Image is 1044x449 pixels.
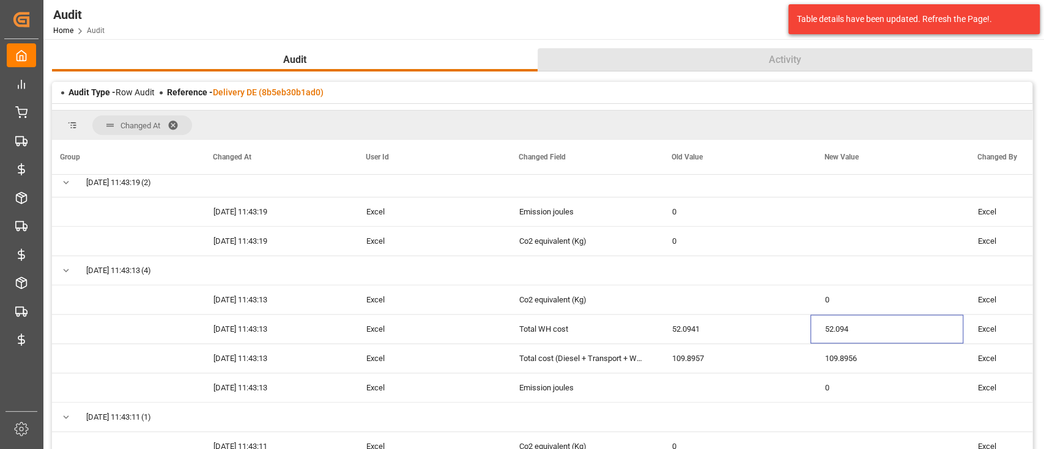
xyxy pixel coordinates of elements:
a: Home [53,26,73,35]
div: Emission joules [505,373,657,402]
div: Excel [352,227,505,255]
div: Co2 equivalent (Kg) [505,285,657,314]
span: [DATE] 11:43:19 [86,169,140,197]
span: [DATE] 11:43:13 [86,257,140,285]
span: Group [60,153,80,161]
span: Changed At [120,121,160,130]
span: Audit [278,53,311,67]
button: Audit [52,48,538,71]
div: 0 [810,373,963,402]
div: Row Audit [68,86,155,99]
span: (2) [141,169,151,197]
span: User Id [366,153,389,161]
div: [DATE] 11:43:13 [199,315,352,343]
span: Audit Type - [68,87,116,97]
div: Excel [352,344,505,373]
div: Co2 equivalent (Kg) [505,227,657,255]
span: Reference - [167,87,324,97]
div: Total WH cost [505,315,657,343]
span: Old Value [672,153,703,161]
div: 109.8957 [657,344,810,373]
span: (1) [141,403,151,431]
span: Changed At [213,153,251,161]
div: 0 [657,227,810,255]
div: 0 [657,197,810,226]
div: Excel [352,315,505,343]
span: New Value [824,153,859,161]
div: 109.8956 [810,344,963,373]
span: (4) [141,257,151,285]
span: [DATE] 11:43:11 [86,403,140,431]
div: [DATE] 11:43:19 [199,197,352,226]
div: Audit [53,5,105,24]
a: Delivery DE (8b5eb30b1ad0) [213,87,324,97]
span: Changed By [977,153,1017,161]
div: Excel [352,197,505,226]
span: Changed Field [519,153,566,161]
div: 52.094 [810,315,963,343]
div: Emission joules [505,197,657,226]
div: [DATE] 11:43:19 [199,227,352,255]
div: [DATE] 11:43:13 [199,344,352,373]
div: 52.0941 [657,315,810,343]
div: 0 [810,285,963,314]
div: Excel [352,285,505,314]
div: [DATE] 11:43:13 [199,285,352,314]
div: Excel [352,373,505,402]
span: Activity [764,53,806,67]
div: Table details have been updated. Refresh the Page!. [797,13,1022,26]
button: Activity [538,48,1032,71]
div: [DATE] 11:43:13 [199,373,352,402]
div: Total cost (Diesel + Transport + WH) [505,344,657,373]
